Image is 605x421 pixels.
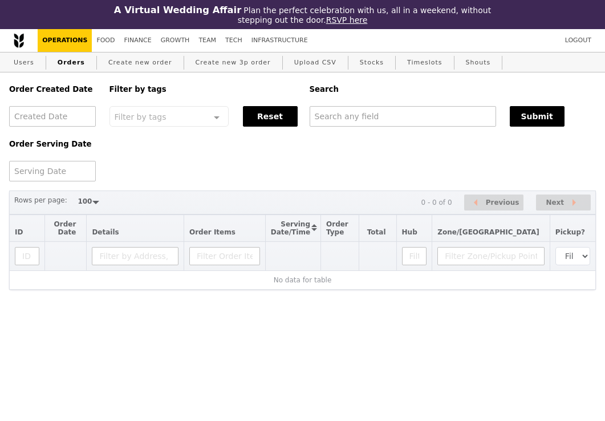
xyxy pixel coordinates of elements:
a: Infrastructure [247,29,312,52]
a: Tech [221,29,247,52]
a: Food [92,29,119,52]
span: Zone/[GEOGRAPHIC_DATA] [437,228,539,236]
a: RSVP here [326,15,368,25]
a: Upload CSV [290,52,341,73]
div: No data for table [15,276,590,284]
input: Filter Order Items [189,247,260,265]
a: Stocks [355,52,388,73]
a: Team [194,29,221,52]
input: Filter Hub [402,247,427,265]
label: Rows per page: [14,195,67,206]
h5: Order Created Date [9,85,96,94]
input: Serving Date [9,161,96,181]
a: Orders [53,52,90,73]
span: Pickup? [555,228,585,236]
h5: Search [310,85,596,94]
input: Filter Zone/Pickup Point [437,247,545,265]
span: Previous [486,196,519,209]
a: Logout [561,29,596,52]
a: Operations [38,29,92,52]
input: Search any field [310,106,496,127]
span: Details [92,228,119,236]
span: ID [15,228,23,236]
button: Submit [510,106,565,127]
button: Previous [464,195,523,211]
span: Hub [402,228,417,236]
input: Created Date [9,106,96,127]
input: ID or Salesperson name [15,247,39,265]
a: Timeslots [403,52,446,73]
a: Finance [120,29,156,52]
span: Order Type [326,220,348,236]
img: Grain logo [14,33,24,48]
a: Create new 3p order [191,52,275,73]
a: Growth [156,29,194,52]
h5: Order Serving Date [9,140,96,148]
button: Next [536,195,591,211]
div: Plan the perfect celebration with us, all in a weekend, without stepping out the door. [101,5,504,25]
input: Filter by Address, Name, Email, Mobile [92,247,178,265]
h5: Filter by tags [109,85,296,94]
span: Order Items [189,228,235,236]
a: Users [9,52,39,73]
span: Filter by tags [115,111,167,122]
h3: A Virtual Wedding Affair [114,5,241,15]
span: Next [546,196,564,209]
a: Create new order [104,52,177,73]
a: Shouts [461,52,496,73]
button: Reset [243,106,298,127]
div: 0 - 0 of 0 [421,199,452,207]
